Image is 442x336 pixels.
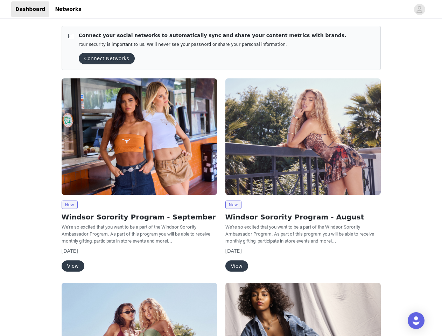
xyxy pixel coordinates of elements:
[225,201,241,209] span: New
[416,4,423,15] div: avatar
[11,1,49,17] a: Dashboard
[62,264,84,269] a: View
[79,42,346,47] p: Your security is important to us. We’ll never see your password or share your personal information.
[225,260,248,272] button: View
[225,78,381,195] img: Windsor
[79,53,135,64] button: Connect Networks
[62,248,78,254] span: [DATE]
[225,264,248,269] a: View
[225,248,242,254] span: [DATE]
[408,312,425,329] div: Open Intercom Messenger
[62,224,210,244] span: We're so excited that you want to be a part of the Windsor Sorority Ambassador Program. As part o...
[79,32,346,39] p: Connect your social networks to automatically sync and share your content metrics with brands.
[62,201,78,209] span: New
[62,78,217,195] img: Windsor
[62,212,217,222] h2: Windsor Sorority Program - September
[51,1,85,17] a: Networks
[62,260,84,272] button: View
[225,212,381,222] h2: Windsor Sorority Program - August
[225,224,374,244] span: We're so excited that you want to be a part of the Windsor Sorority Ambassador Program. As part o...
